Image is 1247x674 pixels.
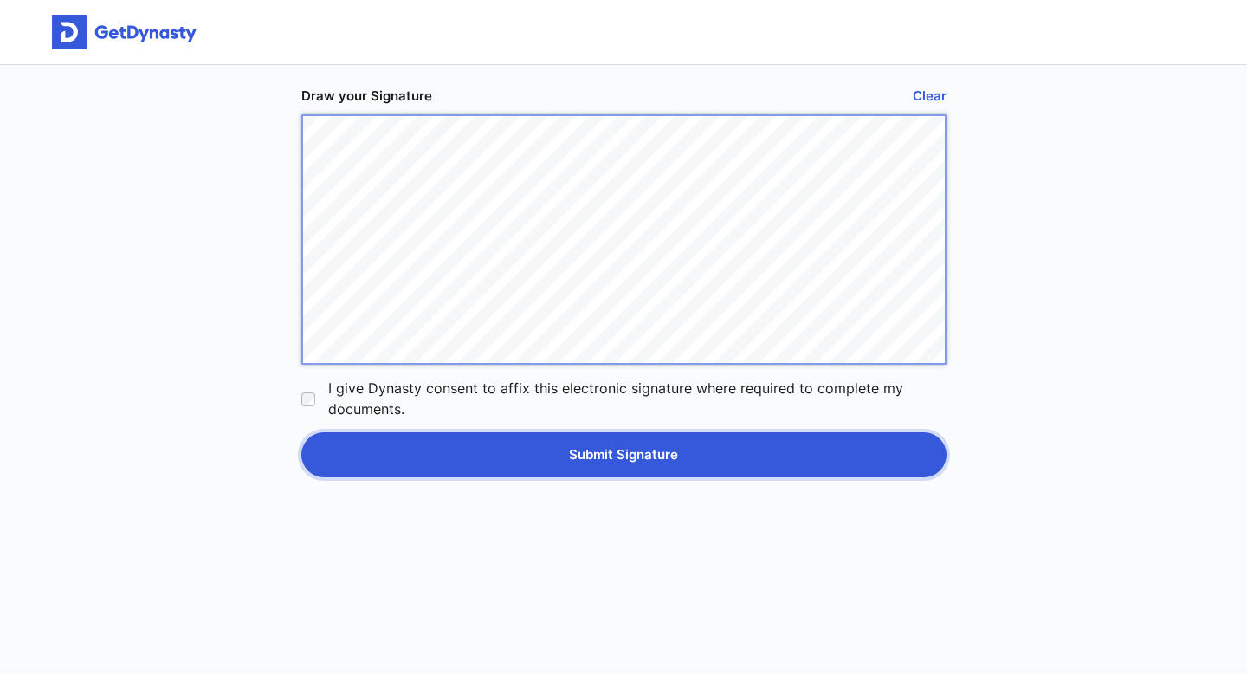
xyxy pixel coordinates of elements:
[301,78,617,114] span: Draw your Signature
[328,378,933,419] label: I give Dynasty consent to affix this electronic signature where required to complete my documents.
[52,15,197,49] img: Get started for free with Dynasty Trust Company
[630,78,947,114] button: Clear
[301,432,947,477] button: Submit Signature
